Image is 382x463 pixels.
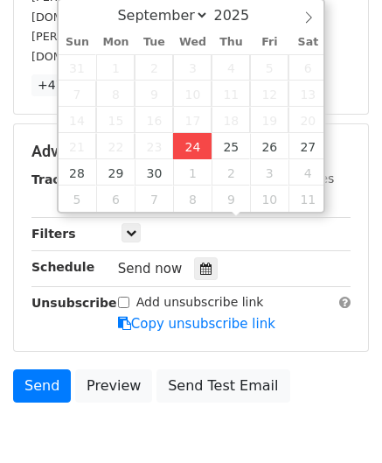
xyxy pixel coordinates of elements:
[212,159,250,186] span: October 2, 2025
[288,37,327,48] span: Sat
[288,159,327,186] span: October 4, 2025
[173,54,212,81] span: September 3, 2025
[136,293,264,312] label: Add unsubscribe link
[96,37,135,48] span: Mon
[135,54,173,81] span: September 2, 2025
[288,186,327,212] span: October 11, 2025
[31,260,94,274] strong: Schedule
[118,316,275,332] a: Copy unsubscribe link
[59,37,97,48] span: Sun
[173,186,212,212] span: October 8, 2025
[250,133,288,159] span: September 26, 2025
[212,133,250,159] span: September 25, 2025
[250,159,288,186] span: October 3, 2025
[212,37,250,48] span: Thu
[250,37,288,48] span: Fri
[212,107,250,133] span: September 18, 2025
[212,54,250,81] span: September 4, 2025
[250,186,288,212] span: October 10, 2025
[31,296,117,310] strong: Unsubscribe
[135,159,173,186] span: September 30, 2025
[135,107,173,133] span: September 16, 2025
[96,133,135,159] span: September 22, 2025
[250,107,288,133] span: September 19, 2025
[96,159,135,186] span: September 29, 2025
[288,133,327,159] span: September 27, 2025
[173,37,212,48] span: Wed
[13,369,71,403] a: Send
[59,186,97,212] span: October 5, 2025
[96,54,135,81] span: September 1, 2025
[31,172,90,186] strong: Tracking
[31,227,76,241] strong: Filters
[59,159,97,186] span: September 28, 2025
[173,81,212,107] span: September 10, 2025
[212,186,250,212] span: October 9, 2025
[118,261,183,277] span: Send now
[75,369,152,403] a: Preview
[212,81,250,107] span: September 11, 2025
[173,107,212,133] span: September 17, 2025
[59,107,97,133] span: September 14, 2025
[288,81,327,107] span: September 13, 2025
[59,81,97,107] span: September 7, 2025
[31,74,105,96] a: +47 more
[135,81,173,107] span: September 9, 2025
[209,7,272,24] input: Year
[96,186,135,212] span: October 6, 2025
[250,54,288,81] span: September 5, 2025
[96,81,135,107] span: September 8, 2025
[250,81,288,107] span: September 12, 2025
[156,369,289,403] a: Send Test Email
[173,133,212,159] span: September 24, 2025
[135,186,173,212] span: October 7, 2025
[288,107,327,133] span: September 20, 2025
[295,379,382,463] iframe: Chat Widget
[135,37,173,48] span: Tue
[31,142,351,161] h5: Advanced
[288,54,327,81] span: September 6, 2025
[59,133,97,159] span: September 21, 2025
[59,54,97,81] span: August 31, 2025
[173,159,212,186] span: October 1, 2025
[96,107,135,133] span: September 15, 2025
[31,30,318,63] small: [PERSON_NAME][EMAIL_ADDRESS][PERSON_NAME][DOMAIN_NAME]
[135,133,173,159] span: September 23, 2025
